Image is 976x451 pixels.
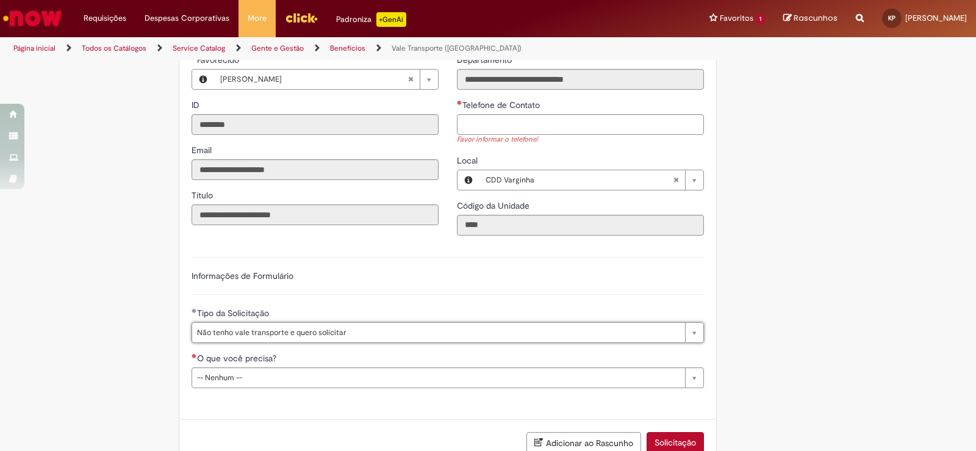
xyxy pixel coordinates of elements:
a: [PERSON_NAME]Limpar campo Favorecido [214,70,438,89]
ul: Trilhas de página [9,37,642,60]
button: Favorecido, Visualizar este registro Kawan Costa Alves Pereira [192,70,214,89]
input: Código da Unidade [457,215,704,236]
span: Requisições [84,12,126,24]
span: Não tenho vale transporte e quero solicitar [197,323,679,342]
span: Somente leitura - ID [192,99,202,110]
span: 1 [756,14,765,24]
label: Somente leitura - Email [192,144,214,156]
span: Necessários [192,353,197,358]
a: Gente e Gestão [251,43,304,53]
a: Service Catalog [173,43,225,53]
img: ServiceNow [1,6,64,31]
a: Rascunhos [783,13,838,24]
span: [PERSON_NAME] [905,13,967,23]
span: Somente leitura - Email [192,145,214,156]
div: Favor informar o telefone! [457,135,704,145]
button: Local, Visualizar este registro CDD Varginha [457,170,479,190]
span: CDD Varginha [486,170,673,190]
span: Tipo da Solicitação [197,308,271,319]
abbr: Limpar campo Local [667,170,685,190]
label: Somente leitura - Título [192,189,215,201]
span: Necessários - Favorecido [197,54,242,65]
span: Rascunhos [794,12,838,24]
span: Necessários [457,100,462,105]
span: Somente leitura - Código da Unidade [457,200,532,211]
span: Despesas Corporativas [145,12,229,24]
span: Somente leitura - Título [192,190,215,201]
span: Telefone de Contato [462,99,542,110]
span: Local [457,155,480,166]
span: [PERSON_NAME] [220,70,407,89]
span: Favoritos [720,12,753,24]
input: Departamento [457,69,704,90]
span: -- Nenhum -- [197,368,679,388]
input: Email [192,159,439,180]
img: click_logo_yellow_360x200.png [285,9,318,27]
input: Título [192,204,439,225]
span: Obrigatório Preenchido [192,308,197,313]
a: Todos os Catálogos [82,43,146,53]
span: Somente leitura - Departamento [457,54,514,65]
span: More [248,12,267,24]
span: O que você precisa? [197,353,279,364]
div: Padroniza [336,12,406,27]
a: Página inicial [13,43,56,53]
label: Somente leitura - Código da Unidade [457,200,532,212]
label: Somente leitura - ID [192,99,202,111]
abbr: Limpar campo Favorecido [401,70,420,89]
input: Telefone de Contato [457,114,704,135]
a: Benefícios [330,43,365,53]
label: Somente leitura - Departamento [457,54,514,66]
label: Informações de Formulário [192,270,293,281]
a: Vale Transporte ([GEOGRAPHIC_DATA]) [392,43,522,53]
a: CDD VarginhaLimpar campo Local [479,170,703,190]
input: ID [192,114,439,135]
span: KP [888,14,895,22]
p: +GenAi [376,12,406,27]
